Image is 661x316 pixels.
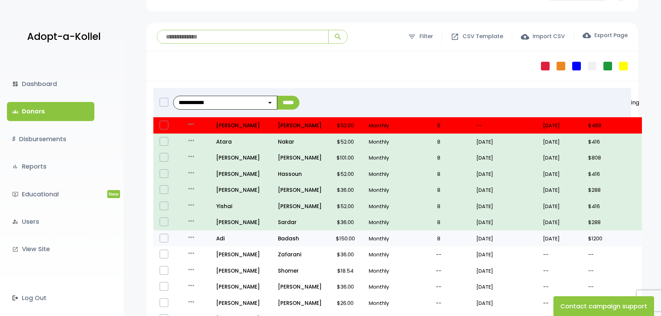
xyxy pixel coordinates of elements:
p: [DATE] [543,234,583,243]
a: [PERSON_NAME] [211,282,272,291]
p: $1200 [588,234,639,243]
p: $36.00 [327,217,363,227]
a: [PERSON_NAME] [278,282,322,291]
p: 8 [406,169,471,179]
label: Export Page [583,31,628,40]
i: more_horiz [187,136,195,145]
p: [PERSON_NAME] [211,153,272,162]
p: Hassoun [278,169,322,179]
a: groupsDonors [7,102,94,121]
p: [DATE] [476,217,537,227]
i: more_horiz [187,281,195,290]
p: [DATE] [476,202,537,211]
a: [PERSON_NAME] [278,202,322,211]
span: Filter [420,32,433,42]
p: 8 [406,137,471,146]
a: manage_accountsUsers [7,212,94,231]
a: Badash [278,234,322,243]
i: more_horiz [187,233,195,241]
p: $416 [588,202,639,211]
p: 8 [406,234,471,243]
i: more_horiz [187,249,195,257]
p: $150.00 [327,234,363,243]
a: $Disbursements [7,130,94,148]
a: Atara [211,137,272,146]
p: [DATE] [476,185,537,195]
a: [PERSON_NAME] [278,185,322,195]
p: $416 [588,137,639,146]
p: [DATE] [543,202,583,211]
p: -- [543,266,583,275]
p: [DATE] [476,298,537,308]
p: Monthly [369,217,401,227]
p: [DATE] [543,217,583,227]
span: New [107,190,120,198]
a: Log Out [7,289,94,307]
a: bar_chartReports [7,157,94,176]
p: $36.00 [327,250,363,259]
p: -- [406,266,471,275]
p: $288 [588,185,639,195]
i: more_horiz [187,152,195,161]
p: [PERSON_NAME] [211,217,272,227]
p: Monthly [369,234,401,243]
span: filter_list [408,33,416,41]
i: more_horiz [187,265,195,274]
i: ondemand_video [12,191,18,197]
p: $52.00 [327,169,363,179]
a: Adopt-a-Kollel [24,20,101,54]
p: $288 [588,217,639,227]
p: Monthly [369,185,401,195]
p: -- [406,298,471,308]
p: $52.00 [327,202,363,211]
p: $36.00 [327,282,363,291]
p: 8 [406,153,471,162]
span: search [334,33,342,41]
a: [PERSON_NAME] [211,169,272,179]
a: Shomer [278,266,322,275]
p: $52.00 [327,121,363,130]
p: 8 [406,185,471,195]
a: dashboardDashboard [7,75,94,93]
i: more_horiz [187,298,195,306]
button: Contact campaign support [553,296,654,316]
i: bar_chart [12,163,18,170]
p: Yishai [211,202,272,211]
i: $ [12,134,16,144]
p: [DATE] [476,153,537,162]
p: $101.00 [327,153,363,162]
p: $26.00 [327,298,363,308]
p: [PERSON_NAME] [211,185,272,195]
span: cloud_download [583,31,591,40]
i: dashboard [12,81,18,87]
span: CSV Template [463,32,503,42]
p: [DATE] [543,121,583,130]
p: $36.00 [327,185,363,195]
p: Adopt-a-Kollel [27,28,101,45]
a: Nakar [278,137,322,146]
p: [PERSON_NAME] [211,298,272,308]
p: Zafarani [278,250,322,259]
p: Monthly [369,250,401,259]
a: [PERSON_NAME] [278,121,322,130]
p: Monthly [369,169,401,179]
i: more_horiz [187,120,195,128]
p: -- [543,250,583,259]
p: $18.54 [327,266,363,275]
a: [PERSON_NAME] [211,250,272,259]
p: [DATE] [543,169,583,179]
span: open_in_new [451,33,459,41]
p: -- [476,121,537,130]
p: Monthly [369,202,401,211]
p: -- [543,282,583,291]
p: Monthly [369,282,401,291]
p: [DATE] [476,282,537,291]
p: Monthly [369,298,401,308]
